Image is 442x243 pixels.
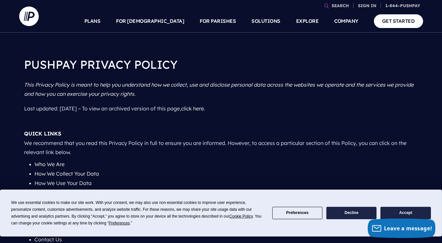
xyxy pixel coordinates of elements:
a: Who We Are [35,161,65,167]
div: We use essential cookies to make our site work. With your consent, we may also use non-essential ... [11,199,264,227]
a: FOR PARISHES [200,10,236,33]
a: How We Collect Your Data [35,170,99,177]
span: Leave a message! [384,225,432,232]
a: GET STARTED [374,14,423,28]
h1: PUSHPAY PRIVACY POLICY [24,52,418,78]
a: EXPLORE [296,10,319,33]
b: QUICK LINKS [24,130,62,137]
a: PLANS [84,10,101,33]
a: COMPANY [335,10,359,33]
a: How We Share Your Data [35,189,97,196]
span: Preferences [109,221,130,225]
a: FOR [DEMOGRAPHIC_DATA] [116,10,184,33]
button: Accept [380,207,431,220]
p: Last updated: [DATE] – To view an archived version of this page, . [24,101,418,116]
i: This Privacy Policy is meant to help you understand how we collect, use and disclose personal dat... [24,81,414,97]
button: Leave a message! [368,219,435,238]
a: Contact Us [35,236,62,243]
a: How We Use Your Data [35,180,92,186]
a: click here [181,105,204,112]
button: Preferences [272,207,322,220]
a: SOLUTIONS [252,10,281,33]
p: We recommend that you read this Privacy Policy in full to ensure you are informed. However, to ac... [24,126,418,160]
button: Decline [326,207,377,220]
span: Cookie Policy [229,214,253,219]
